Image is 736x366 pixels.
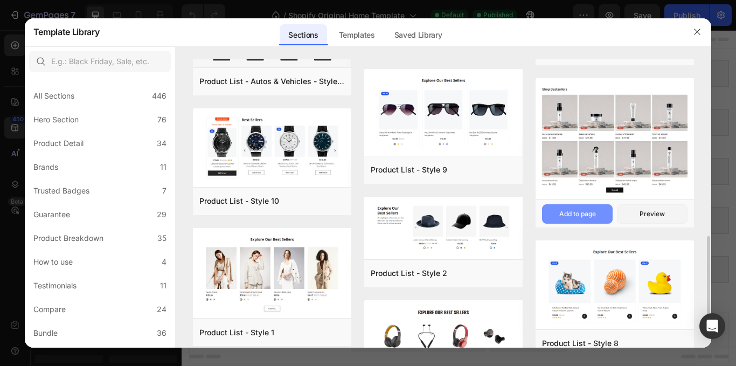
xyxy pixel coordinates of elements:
[33,161,58,174] div: Brands
[33,208,70,221] div: Guarantee
[157,113,166,126] div: 76
[33,113,79,126] div: Hero Section
[364,69,523,158] img: pl9.png
[280,24,327,46] div: Sections
[193,108,351,189] img: pl10.png
[542,204,613,224] button: Add to page
[268,273,395,286] span: Shopify section: tsapb-3864dc2b
[33,279,77,292] div: Testimonials
[207,348,273,359] div: Choose templates
[617,204,688,224] button: Preview
[33,303,66,316] div: Compare
[33,184,89,197] div: Trusted Badges
[199,326,274,339] div: Product List - Style 1
[199,195,279,208] div: Product List - Style 10
[33,89,74,102] div: All Sections
[292,348,349,359] div: Generate layout
[536,240,694,331] img: pl8.png
[162,184,166,197] div: 7
[157,137,166,150] div: 34
[286,216,378,229] span: Shopify section: section
[286,158,378,171] span: Shopify section: section
[371,348,436,359] div: Add blank section
[371,267,447,280] div: Product List - Style 2
[699,313,725,339] div: Open Intercom Messenger
[33,18,100,46] h2: Template Library
[330,24,384,46] div: Templates
[291,44,373,57] span: Shopify section: hero
[298,323,349,335] span: Add section
[386,24,451,46] div: Saved Library
[157,303,166,316] div: 24
[277,101,387,114] span: Shopify section: product-list
[157,232,166,245] div: 35
[559,209,596,219] div: Add to page
[33,137,84,150] div: Product Detail
[160,161,166,174] div: 11
[536,78,694,202] img: pl21.png
[29,51,171,72] input: E.g.: Black Friday, Sale, etc.
[33,232,103,245] div: Product Breakdown
[33,255,73,268] div: How to use
[160,279,166,292] div: 11
[162,255,166,268] div: 4
[33,327,58,340] div: Bundle
[199,75,345,88] div: Product List - Autos & Vehicles - Style 18
[193,228,351,321] img: pl1.png
[157,208,166,221] div: 29
[640,209,665,219] div: Preview
[152,89,166,102] div: 446
[542,337,619,350] div: Product List - Style 8
[364,197,523,257] img: pl2.png
[157,327,166,340] div: 36
[371,163,447,176] div: Product List - Style 9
